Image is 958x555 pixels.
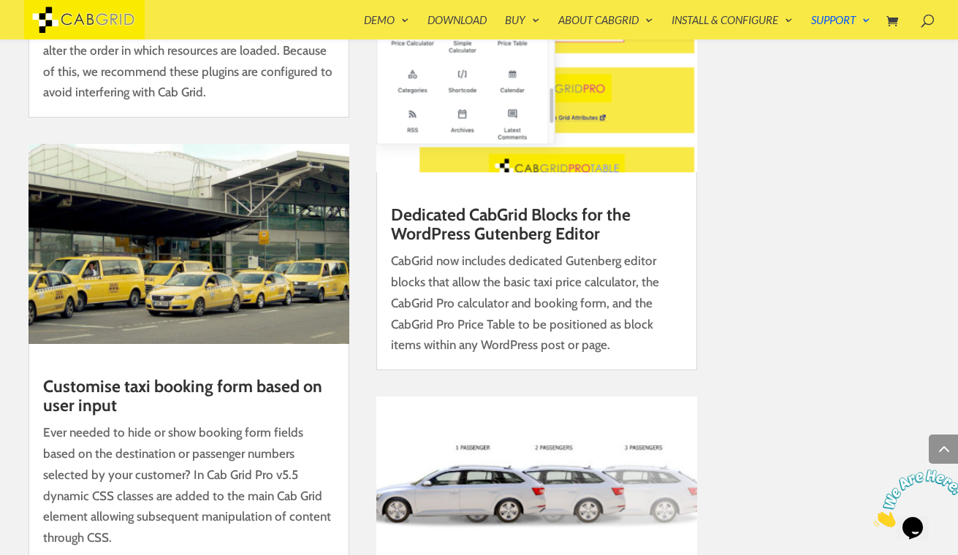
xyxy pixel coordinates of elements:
[505,15,540,39] a: Buy
[558,15,653,39] a: About CabGrid
[867,464,958,533] iframe: chat widget
[6,6,96,64] img: Chat attention grabber
[43,422,335,548] p: Ever needed to hide or show booking form fields based on the destination or passenger numbers sel...
[672,15,793,39] a: Install & Configure
[24,10,145,26] a: CabGrid Taxi Plugin
[43,376,322,415] a: Customise taxi booking form based on user input
[364,15,409,39] a: Demo
[391,204,631,243] a: Dedicated CabGrid Blocks for the WordPress Gutenberg Editor
[28,144,349,344] img: Customise taxi booking form based on user input
[391,250,683,356] p: CabGrid now includes dedicated Gutenberg editor blocks that allow the basic taxi price calculator...
[811,15,870,39] a: Support
[427,15,487,39] a: Download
